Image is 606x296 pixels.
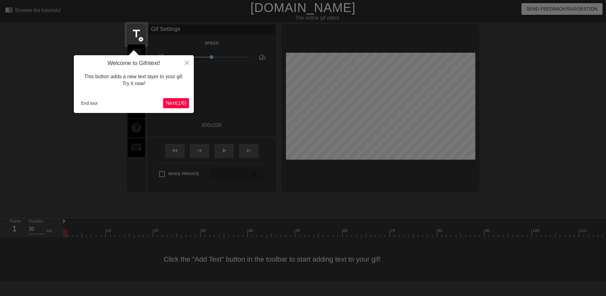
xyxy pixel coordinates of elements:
[79,98,100,108] button: End tour
[79,67,189,94] div: This button adds a new text layer to your gif. Try it now!
[166,100,187,106] span: Next ( 1 / 6 )
[180,55,194,70] button: Close
[163,98,189,108] button: Next
[79,60,189,67] h4: Welcome to Gifntext!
